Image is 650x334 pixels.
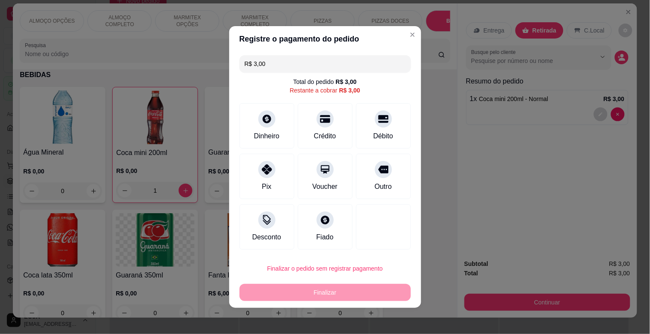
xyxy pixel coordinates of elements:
div: Dinheiro [254,131,280,141]
div: Pix [262,182,271,192]
div: Total do pedido [293,78,356,86]
div: R$ 3,00 [339,86,360,95]
div: R$ 3,00 [335,78,356,86]
header: Registre o pagamento do pedido [229,26,421,52]
button: Close [406,28,419,42]
div: Fiado [316,232,333,242]
div: Desconto [252,232,282,242]
div: Voucher [312,182,338,192]
div: Débito [373,131,393,141]
button: Finalizar o pedido sem registrar pagamento [240,260,411,277]
input: Ex.: hambúrguer de cordeiro [245,55,406,72]
div: Restante a cobrar [290,86,360,95]
div: Crédito [314,131,336,141]
div: Outro [374,182,392,192]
